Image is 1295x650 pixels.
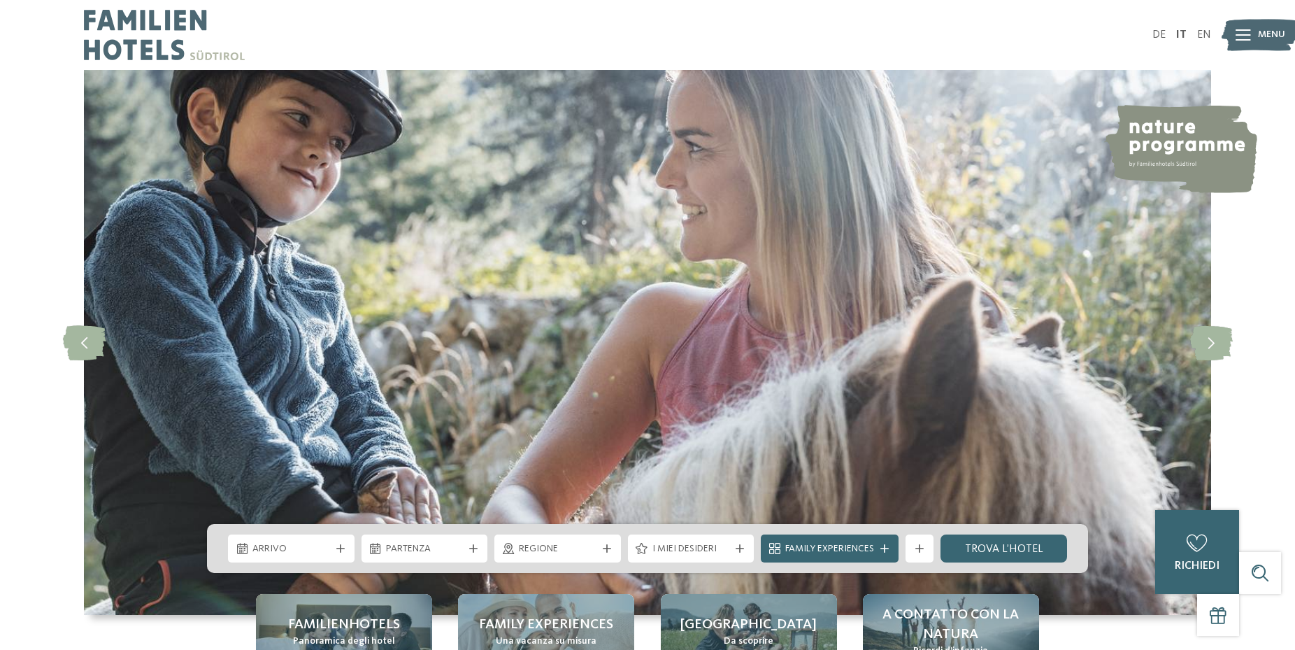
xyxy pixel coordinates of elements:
span: Family Experiences [785,542,874,556]
span: Arrivo [252,542,330,556]
a: trova l’hotel [940,535,1067,563]
img: Family hotel Alto Adige: the happy family places! [84,70,1211,615]
span: [GEOGRAPHIC_DATA] [680,615,817,635]
span: richiedi [1175,560,1219,572]
span: Menu [1258,28,1285,42]
span: I miei desideri [652,542,730,556]
span: Regione [519,542,596,556]
span: Partenza [386,542,464,556]
a: IT [1176,29,1187,41]
span: A contatto con la natura [877,605,1025,644]
img: nature programme by Familienhotels Südtirol [1103,105,1257,193]
a: EN [1197,29,1211,41]
span: Family experiences [479,615,613,635]
a: richiedi [1155,510,1239,594]
span: Una vacanza su misura [496,635,596,649]
span: Familienhotels [288,615,400,635]
span: Panoramica degli hotel [293,635,395,649]
span: Da scoprire [724,635,773,649]
a: DE [1152,29,1166,41]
